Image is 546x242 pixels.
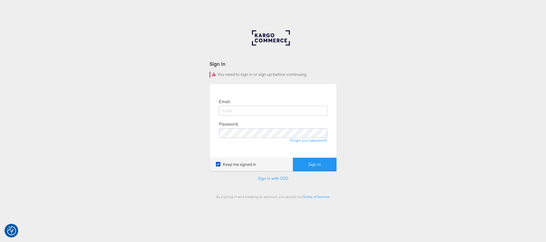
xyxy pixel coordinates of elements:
a: Sign in with SSO [258,176,288,181]
img: Revisit consent button [7,226,16,235]
button: Consent Preferences [7,226,16,235]
input: Email [219,106,327,116]
button: Sign In [293,158,337,171]
div: By signing in and creating an account, you accept our . [209,194,337,199]
label: Keep me signed in [216,162,256,167]
label: Password: [219,121,238,127]
label: Email: [219,99,230,105]
a: Terms of Service [303,194,330,199]
div: Sign In [209,60,337,67]
div: You need to sign in or sign up before continuing. [209,72,337,78]
a: Forgot your password? [290,138,327,143]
